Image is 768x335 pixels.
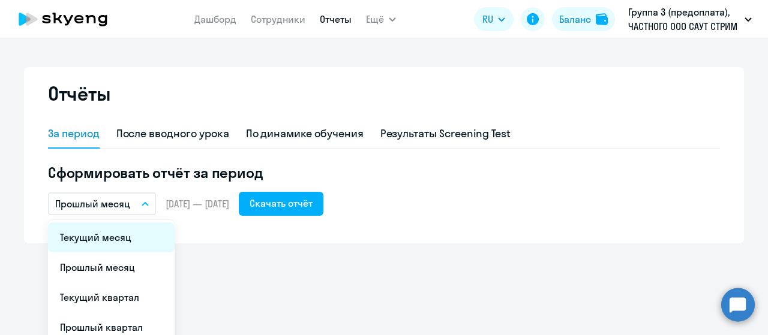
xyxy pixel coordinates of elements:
[320,13,352,25] a: Отчеты
[366,7,396,31] button: Ещё
[250,196,313,210] div: Скачать отчёт
[48,163,720,182] h5: Сформировать отчёт за период
[48,192,156,215] button: Прошлый месяц
[251,13,305,25] a: Сотрудники
[166,197,229,210] span: [DATE] — [DATE]
[239,192,323,216] button: Скачать отчёт
[552,7,615,31] button: Балансbalance
[622,5,758,34] button: Группа 3 (предоплата), ЧАСТНОГО ООО САУТ СТРИМ ТРАНСПОРТ Б.В. В Г. АНАПА, ФЛ
[194,13,236,25] a: Дашборд
[116,126,229,141] div: После вводного урока
[246,126,364,141] div: По динамике обучения
[482,12,493,26] span: RU
[628,5,740,34] p: Группа 3 (предоплата), ЧАСТНОГО ООО САУТ СТРИМ ТРАНСПОРТ Б.В. В Г. АНАПА, ФЛ
[55,197,130,211] p: Прошлый месяц
[48,126,100,141] div: За период
[559,12,591,26] div: Баланс
[596,13,608,25] img: balance
[380,126,511,141] div: Результаты Screening Test
[366,12,384,26] span: Ещё
[48,82,110,105] h2: Отчёты
[474,7,514,31] button: RU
